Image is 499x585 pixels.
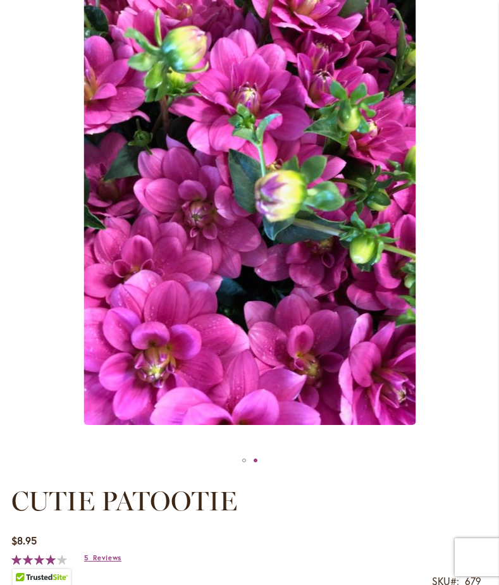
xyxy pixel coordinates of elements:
[11,485,237,517] span: CUTIE PATOOTIE
[250,451,261,470] div: CUTIE PATOOTIE
[93,553,121,562] span: Reviews
[84,553,89,562] span: 5
[238,451,250,470] div: CUTIE PATOOTIE
[11,534,37,547] span: $8.95
[84,553,121,562] a: 5 Reviews
[9,540,45,576] iframe: Launch Accessibility Center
